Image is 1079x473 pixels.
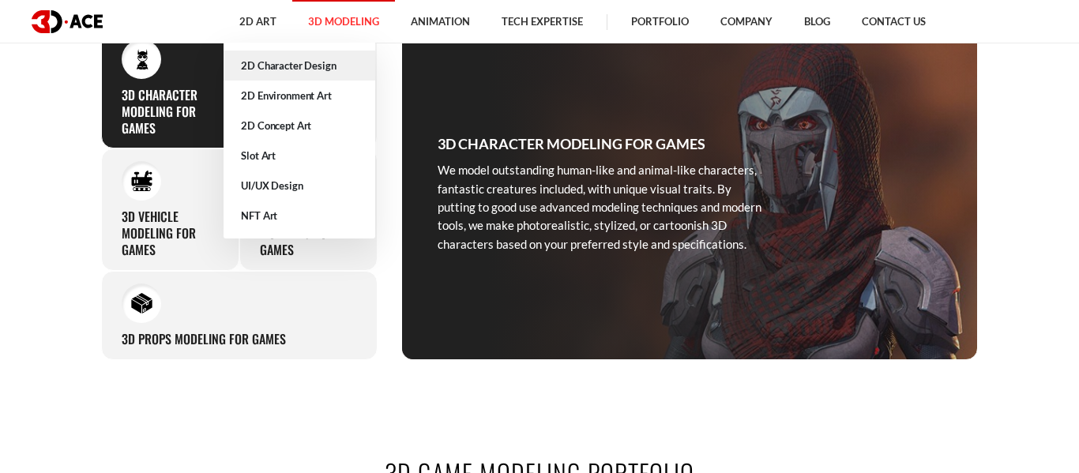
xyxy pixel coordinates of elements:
[122,87,219,136] h3: 3D Character Modeling for Games
[122,331,286,347] h3: 3D Props Modeling for Games
[32,10,103,33] img: logo dark
[131,48,152,69] img: 3D Character Modeling for Games
[224,111,375,141] a: 2D Concept Art
[224,51,375,81] a: 2D Character Design
[260,208,357,257] h3: 3D Weapon Modeling for Games
[224,81,375,111] a: 2D Environment Art
[438,161,761,253] p: We model outstanding human-like and animal-like characters, fantastic creatures included, with un...
[224,171,375,201] a: UI/UX Design
[131,171,152,192] img: 3D Vehicle Modeling for Games
[224,141,375,171] a: Slot Art
[122,208,219,257] h3: 3D Vehicle Modeling for Games
[131,292,152,313] img: 3D Props Modeling for Games
[438,133,705,155] h3: 3D Character Modeling for Games
[224,201,375,231] a: NFT Art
